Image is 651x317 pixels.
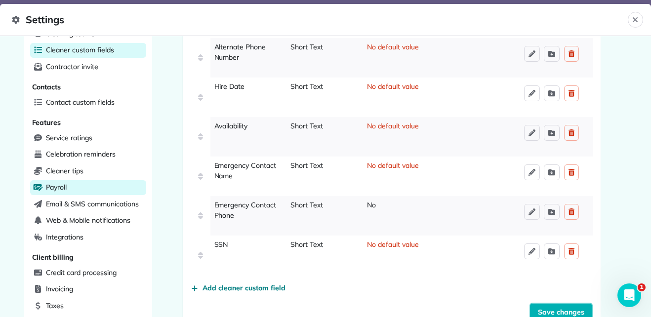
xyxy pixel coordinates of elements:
[30,197,146,212] a: Email & SMS communications
[46,199,139,209] span: Email & SMS communications
[32,253,74,262] span: Client billing
[46,97,115,107] span: Contact custom fields
[46,133,92,143] span: Service ratings
[46,62,98,72] span: Contractor invite
[191,196,593,236] div: Emergency Contact PhoneShort TextNo
[214,161,276,180] span: Emergency Contact Name
[290,160,323,192] span: Short Text
[30,95,146,110] a: Contact custom fields
[191,117,593,157] div: AvailabilityShort TextNo default value
[538,307,584,317] span: Save changes
[290,81,323,113] span: Short Text
[191,157,593,196] div: Emergency Contact NameShort TextNo default value
[214,82,245,91] span: Hire Date
[191,78,593,117] div: Hire DateShort TextNo default value
[191,38,593,78] div: Alternate Phone NumberShort TextNo default value
[32,82,61,91] span: Contacts
[290,121,323,153] span: Short Text
[30,230,146,245] a: Integrations
[214,121,248,130] span: Availability
[32,118,61,127] span: Features
[214,240,228,249] span: SSN
[367,160,418,192] span: No default value
[191,236,593,275] div: SSNShort TextNo default value
[638,283,646,291] span: 1
[30,147,146,162] a: Celebration reminders
[30,299,146,314] a: Taxes
[30,43,146,58] a: Cleaner custom fields
[46,182,67,192] span: Payroll
[290,200,323,232] span: Short Text
[30,282,146,297] a: Invoicing
[367,239,418,271] span: No default value
[30,164,146,179] a: Cleaner tips
[290,42,323,74] span: Short Text
[214,200,276,220] span: Emergency Contact Phone
[367,121,418,153] span: No default value
[367,200,376,232] span: No
[367,81,418,113] span: No default value
[46,301,64,311] span: Taxes
[203,283,285,293] span: Add cleaner custom field
[30,60,146,75] a: Contractor invite
[290,239,323,271] span: Short Text
[46,268,117,277] span: Credit card processing
[46,232,84,242] span: Integrations
[46,166,84,176] span: Cleaner tips
[46,215,130,225] span: Web & Mobile notifications
[191,283,285,293] button: Add cleaner custom field
[30,180,146,195] a: Payroll
[46,45,114,55] span: Cleaner custom fields
[617,283,641,307] iframe: Intercom live chat
[367,42,418,74] span: No default value
[12,12,628,28] span: Settings
[46,284,74,294] span: Invoicing
[30,131,146,146] a: Service ratings
[30,266,146,280] a: Credit card processing
[214,42,266,62] span: Alternate Phone Number
[46,149,116,159] span: Celebration reminders
[30,213,146,228] a: Web & Mobile notifications
[628,12,643,28] button: Close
